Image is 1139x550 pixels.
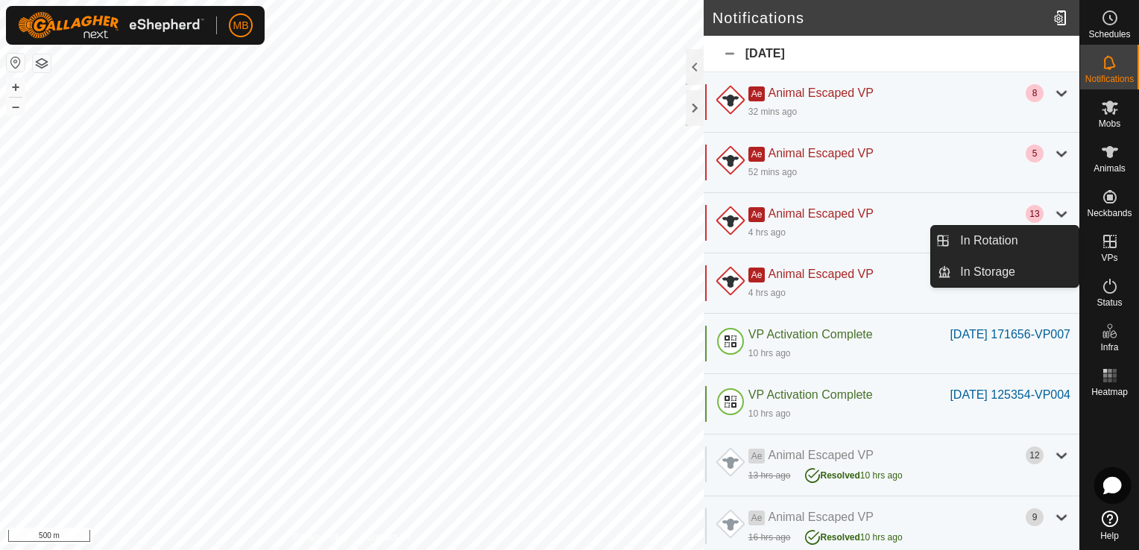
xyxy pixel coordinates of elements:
span: Animal Escaped VP [768,511,873,523]
a: Help [1080,505,1139,546]
span: MB [233,18,249,34]
button: + [7,78,25,96]
button: Reset Map [7,54,25,72]
a: In Rotation [951,226,1079,256]
div: 8 [1026,84,1044,102]
li: In Rotation [931,226,1079,256]
span: In Rotation [960,232,1017,250]
span: Animal Escaped VP [768,268,873,280]
span: Ae [748,268,766,282]
span: Animals [1094,164,1126,173]
div: 4 hrs ago [748,286,786,300]
div: 9 [1026,508,1044,526]
li: In Storage [931,257,1079,287]
span: Ae [748,147,766,162]
span: Animal Escaped VP [768,147,873,159]
span: Ae [748,449,766,464]
div: 10 hrs ago [805,526,902,544]
div: 13 [1026,205,1044,223]
span: In Storage [960,263,1015,281]
div: 32 mins ago [748,105,797,118]
span: Animal Escaped VP [768,207,873,220]
a: Privacy Policy [293,531,349,544]
span: Ae [748,511,766,525]
div: 16 hrs ago [748,531,791,544]
div: 13 hrs ago [748,469,791,482]
button: Map Layers [33,54,51,72]
span: Animal Escaped VP [768,86,873,99]
a: In Storage [951,257,1079,287]
span: Mobs [1099,119,1120,128]
span: Neckbands [1087,209,1132,218]
div: [DATE] 125354-VP004 [950,386,1070,404]
img: Gallagher Logo [18,12,204,39]
div: [DATE] 171656-VP007 [950,326,1070,344]
span: VP Activation Complete [748,388,873,401]
div: 10 hrs ago [748,407,791,420]
span: Resolved [820,532,859,543]
span: Notifications [1085,75,1134,83]
div: 4 hrs ago [748,226,786,239]
h2: Notifications [713,9,1047,27]
span: Help [1100,531,1119,540]
a: Contact Us [367,531,411,544]
div: 52 mins ago [748,165,797,179]
span: Heatmap [1091,388,1128,396]
span: Ae [748,207,766,222]
span: VPs [1101,253,1117,262]
span: Animal Escaped VP [768,449,873,461]
div: 12 [1026,446,1044,464]
span: Resolved [820,470,859,481]
span: Infra [1100,343,1118,352]
span: Schedules [1088,30,1130,39]
span: VP Activation Complete [748,328,873,341]
span: Ae [748,86,766,101]
div: 10 hrs ago [748,347,791,360]
button: – [7,98,25,116]
div: 10 hrs ago [805,464,902,482]
div: 5 [1026,145,1044,162]
span: Status [1097,298,1122,307]
div: [DATE] [704,36,1079,72]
